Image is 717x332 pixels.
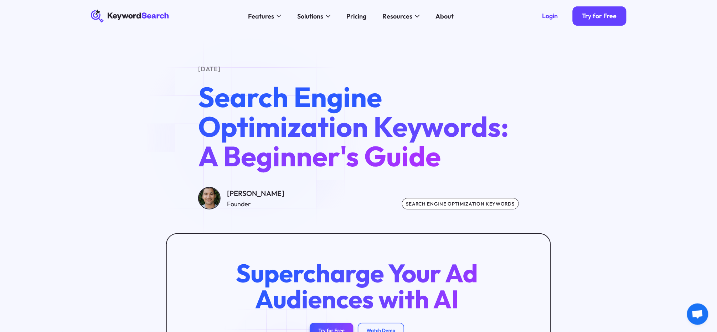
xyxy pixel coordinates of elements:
div: search engine optimization keywords [402,198,519,209]
span: Search Engine Optimization Keywords: A Beginner's Guide [198,79,509,174]
a: About [431,10,459,22]
div: Pricing [347,11,367,21]
div: About [436,11,454,21]
div: Features [248,11,274,21]
a: Login [533,6,568,26]
a: Pricing [342,10,371,22]
div: Login [542,12,558,20]
div: Try for Free [582,12,617,20]
div: [PERSON_NAME] [227,188,284,199]
a: Try for Free [573,6,626,26]
div: Resources [383,11,413,21]
div: Solutions [297,11,323,21]
div: Open chat [687,304,708,325]
div: [DATE] [198,64,519,74]
div: Founder [227,199,284,209]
